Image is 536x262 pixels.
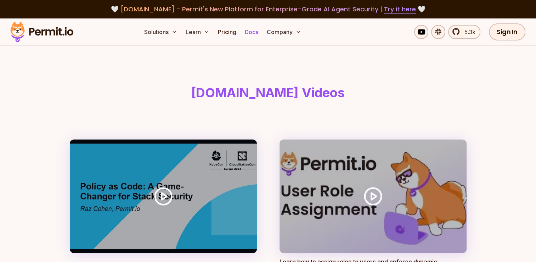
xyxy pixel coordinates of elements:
[215,25,239,39] a: Pricing
[120,5,416,13] span: [DOMAIN_NAME] - Permit's New Platform for Enterprise-Grade AI Agent Security |
[183,25,212,39] button: Learn
[448,25,480,39] a: 5.3k
[489,23,525,40] a: Sign In
[7,20,77,44] img: Permit logo
[264,25,304,39] button: Company
[384,5,416,14] a: Try it here
[242,25,261,39] a: Docs
[141,25,180,39] button: Solutions
[17,4,519,14] div: 🤍 🤍
[460,28,475,36] span: 5.3k
[71,86,465,100] h1: [DOMAIN_NAME] Videos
